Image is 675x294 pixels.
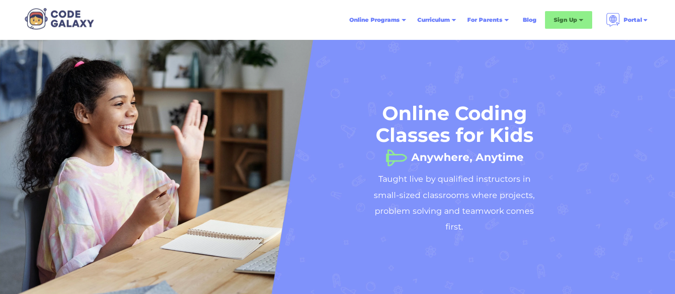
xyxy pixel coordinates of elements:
[417,15,450,25] div: Curriculum
[467,15,502,25] div: For Parents
[517,12,542,28] a: Blog
[624,15,642,25] div: Portal
[554,15,577,25] div: Sign Up
[411,148,524,157] h1: Anywhere, Anytime
[366,171,542,235] h2: Taught live by qualified instructors in small-sized classrooms where projects, problem solving an...
[366,102,542,146] h1: Online Coding Classes for Kids
[349,15,400,25] div: Online Programs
